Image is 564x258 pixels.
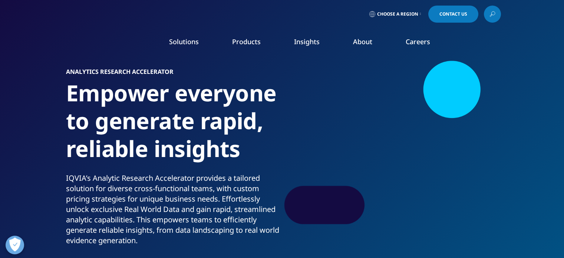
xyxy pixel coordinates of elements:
nav: Primary [126,26,501,61]
span: Contact Us [439,12,467,16]
span: Choose a Region [377,11,418,17]
a: Solutions [169,37,199,46]
h6: Analytics Research Accelerator [66,69,279,79]
img: 557_custom-photo_data-on-tv-screens_600.jpg [300,69,498,217]
a: Insights [294,37,320,46]
a: About [353,37,372,46]
p: IQVIA’s Analytic Research Accelerator provides a tailored solution for diverse cross-functional t... [66,173,279,250]
a: Products [232,37,261,46]
a: Contact Us [428,6,478,23]
a: Careers [406,37,430,46]
h1: Empower everyone to generate rapid, reliable insights [66,79,279,173]
button: Open Preferences [6,236,24,254]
